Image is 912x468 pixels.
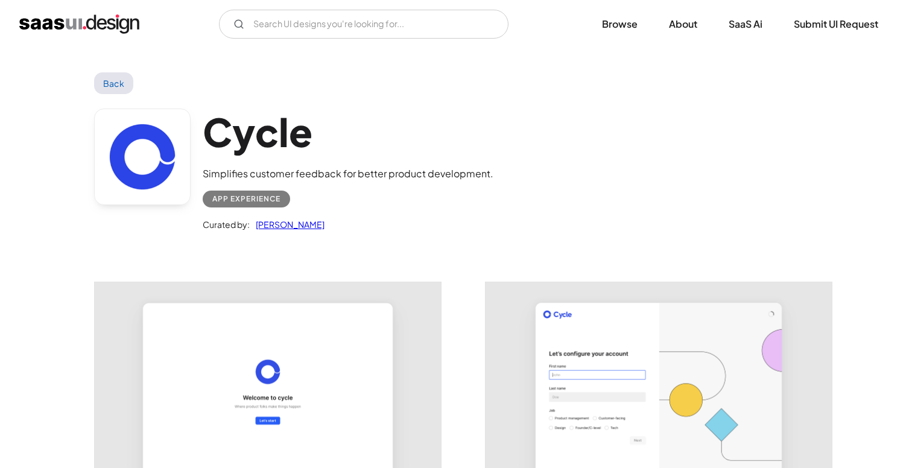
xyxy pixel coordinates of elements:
[212,192,280,206] div: App Experience
[250,217,325,232] a: [PERSON_NAME]
[203,109,493,155] h1: Cycle
[779,11,893,37] a: Submit UI Request
[203,166,493,181] div: Simplifies customer feedback for better product development.
[19,14,139,34] a: home
[654,11,712,37] a: About
[94,72,133,94] a: Back
[219,10,508,39] input: Search UI designs you're looking for...
[587,11,652,37] a: Browse
[203,217,250,232] div: Curated by:
[219,10,508,39] form: Email Form
[714,11,777,37] a: SaaS Ai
